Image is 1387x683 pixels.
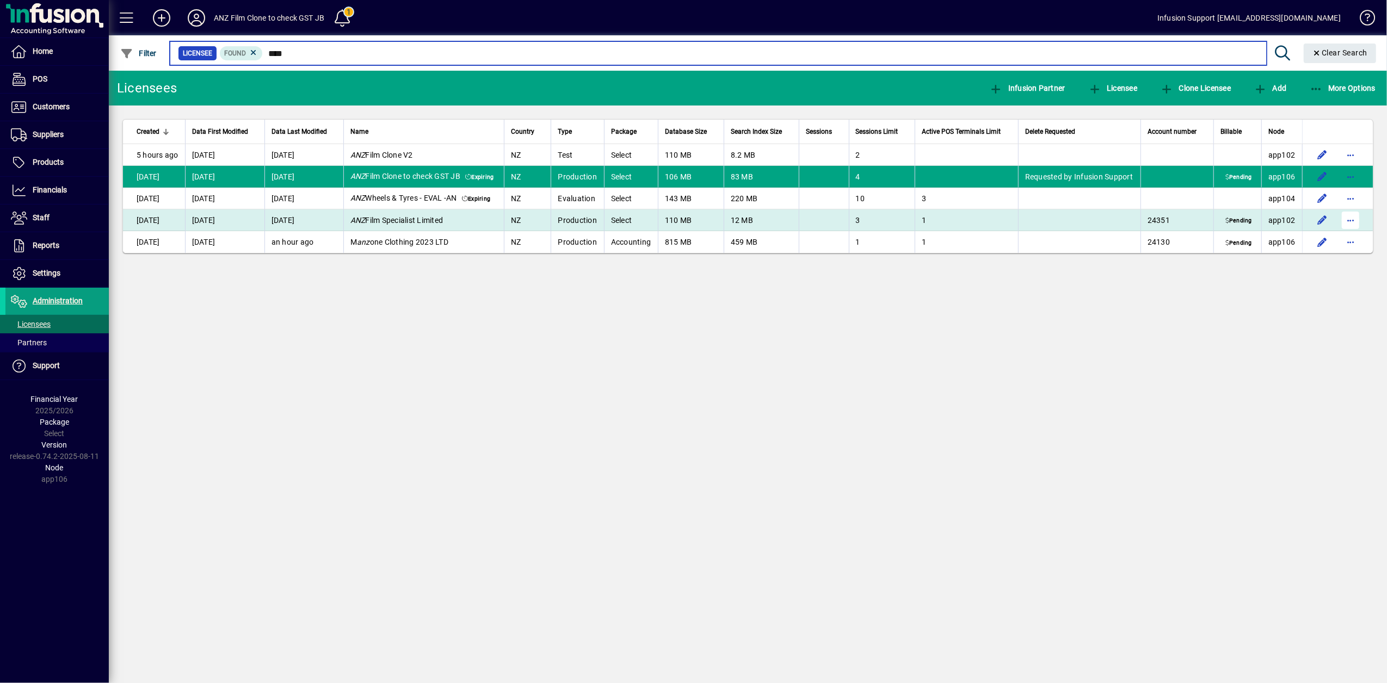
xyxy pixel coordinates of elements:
a: Products [5,149,109,176]
button: Add [144,8,179,28]
td: 2 [849,144,915,166]
span: Version [42,440,67,449]
button: Edit [1314,190,1331,207]
div: Data First Modified [192,126,258,138]
td: 8.2 MB [724,144,799,166]
div: Billable [1220,126,1255,138]
button: Edit [1314,168,1331,185]
span: Package [40,418,69,426]
span: app104.prod.infusionbusinesssoftware.com [1268,194,1296,203]
span: Licensees [11,320,51,328]
button: More Options [1307,78,1379,98]
td: NZ [504,166,551,188]
span: Search Index Size [731,126,782,138]
span: Pending [1223,173,1254,182]
button: More options [1342,168,1359,185]
span: app106.prod.infusionbusinesssoftware.com [1268,238,1296,246]
td: NZ [504,231,551,253]
div: Node [1268,126,1296,138]
button: Clear [1304,44,1377,63]
a: Licensees [5,315,109,333]
span: Infusion Partner [989,84,1065,92]
span: More Options [1310,84,1376,92]
span: Delete Requested [1025,126,1075,138]
em: ANZ [350,172,366,181]
button: Infusion Partner [987,78,1068,98]
span: Licensee [1088,84,1138,92]
div: Active POS Terminals Limit [922,126,1011,138]
span: Licensee [183,48,212,59]
span: Financials [33,185,67,194]
button: Clone Licensee [1157,78,1234,98]
a: Settings [5,260,109,287]
td: [DATE] [264,166,343,188]
td: 83 MB [724,166,799,188]
span: Database Size [665,126,707,138]
td: 5 hours ago [123,144,185,166]
span: Settings [33,269,60,277]
span: Created [137,126,159,138]
div: Type [558,126,597,138]
span: Node [46,463,64,472]
td: [DATE] [185,144,264,166]
a: Knowledge Base [1352,2,1373,38]
mat-chip: Found Status: Found [220,46,263,60]
td: 1 [915,209,1018,231]
span: Active POS Terminals Limit [922,126,1001,138]
td: 12 MB [724,209,799,231]
span: Node [1268,126,1284,138]
span: Financial Year [31,395,78,403]
td: 1 [915,231,1018,253]
td: 143 MB [658,188,724,209]
td: [DATE] [264,209,343,231]
div: Account number [1148,126,1207,138]
button: More options [1342,233,1359,251]
button: Licensee [1086,78,1141,98]
span: Found [224,49,246,57]
span: app102.prod.infusionbusinesssoftware.com [1268,216,1296,225]
td: 106 MB [658,166,724,188]
div: Licensees [117,79,177,97]
td: [DATE] [123,188,185,209]
td: 3 [915,188,1018,209]
a: Financials [5,177,109,204]
span: Film Clone to check GST JB [350,172,460,181]
span: app106.prod.infusionbusinesssoftware.com [1268,172,1296,181]
span: Administration [33,296,83,305]
span: Wheels & Tyres - EVAL -AN [350,194,457,202]
td: NZ [504,209,551,231]
td: Production [551,209,603,231]
a: POS [5,66,109,93]
td: NZ [504,144,551,166]
button: Profile [179,8,214,28]
div: Data Last Modified [272,126,337,138]
td: 4 [849,166,915,188]
span: Expiring [463,173,496,182]
span: app102.prod.infusionbusinesssoftware.com [1268,151,1296,159]
td: 10 [849,188,915,209]
td: 459 MB [724,231,799,253]
span: Data Last Modified [272,126,327,138]
td: 110 MB [658,144,724,166]
td: [DATE] [185,231,264,253]
td: Production [551,166,603,188]
div: Sessions [806,126,842,138]
span: Expiring [460,195,493,204]
td: Test [551,144,603,166]
a: Support [5,352,109,380]
div: ANZ Film Clone to check GST JB [214,9,324,27]
em: ANZ [350,194,366,202]
a: Home [5,38,109,65]
button: More options [1342,146,1359,164]
span: Clear Search [1312,48,1368,57]
td: 110 MB [658,209,724,231]
button: Edit [1314,212,1331,229]
span: Type [558,126,572,138]
td: Select [604,209,658,231]
button: More options [1342,190,1359,207]
td: Evaluation [551,188,603,209]
a: Staff [5,204,109,232]
td: [DATE] [185,209,264,231]
span: Products [33,158,64,166]
span: M one Clothing 2023 LTD [350,238,448,246]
